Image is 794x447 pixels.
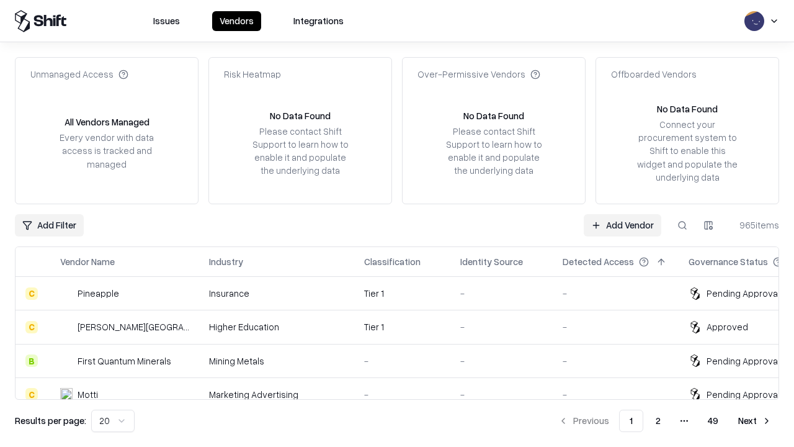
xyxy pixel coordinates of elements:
[209,354,344,368] div: Mining Metals
[729,219,779,232] div: 965 items
[563,287,669,300] div: -
[460,320,543,333] div: -
[563,354,669,368] div: -
[584,214,661,237] a: Add Vendor
[15,214,84,237] button: Add Filter
[460,287,543,300] div: -
[698,410,728,432] button: 49
[209,320,344,333] div: Higher Education
[30,68,128,81] div: Unmanaged Access
[25,354,38,367] div: B
[707,388,780,401] div: Pending Approval
[146,11,187,31] button: Issues
[60,388,73,400] img: Motti
[460,388,543,401] div: -
[563,255,634,268] div: Detected Access
[611,68,697,81] div: Offboarded Vendors
[563,320,669,333] div: -
[78,354,171,368] div: First Quantum Minerals
[460,354,543,368] div: -
[15,414,86,427] p: Results per page:
[563,388,669,401] div: -
[212,11,261,31] button: Vendors
[55,131,158,170] div: Every vendor with data access is tracked and managed
[286,11,351,31] button: Integrations
[364,354,440,368] div: -
[646,410,671,432] button: 2
[460,255,523,268] div: Identity Source
[78,287,119,300] div: Pineapple
[657,102,718,115] div: No Data Found
[65,115,149,129] div: All Vendors Managed
[364,287,440,300] div: Tier 1
[442,125,545,178] div: Please contact Shift Support to learn how to enable it and populate the underlying data
[60,255,115,268] div: Vendor Name
[209,255,243,268] div: Industry
[619,410,643,432] button: 1
[25,321,38,333] div: C
[689,255,768,268] div: Governance Status
[364,255,421,268] div: Classification
[364,320,440,333] div: Tier 1
[551,410,779,432] nav: pagination
[25,388,38,400] div: C
[209,287,344,300] div: Insurance
[731,410,779,432] button: Next
[249,125,352,178] div: Please contact Shift Support to learn how to enable it and populate the underlying data
[364,388,440,401] div: -
[209,388,344,401] div: Marketing Advertising
[636,118,739,184] div: Connect your procurement system to Shift to enable this widget and populate the underlying data
[417,68,540,81] div: Over-Permissive Vendors
[707,287,780,300] div: Pending Approval
[78,320,189,333] div: [PERSON_NAME][GEOGRAPHIC_DATA]
[270,109,331,122] div: No Data Found
[78,388,98,401] div: Motti
[60,287,73,300] img: Pineapple
[707,320,748,333] div: Approved
[707,354,780,368] div: Pending Approval
[224,68,281,81] div: Risk Heatmap
[25,287,38,300] div: C
[463,109,524,122] div: No Data Found
[60,321,73,333] img: Reichman University
[60,354,73,367] img: First Quantum Minerals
